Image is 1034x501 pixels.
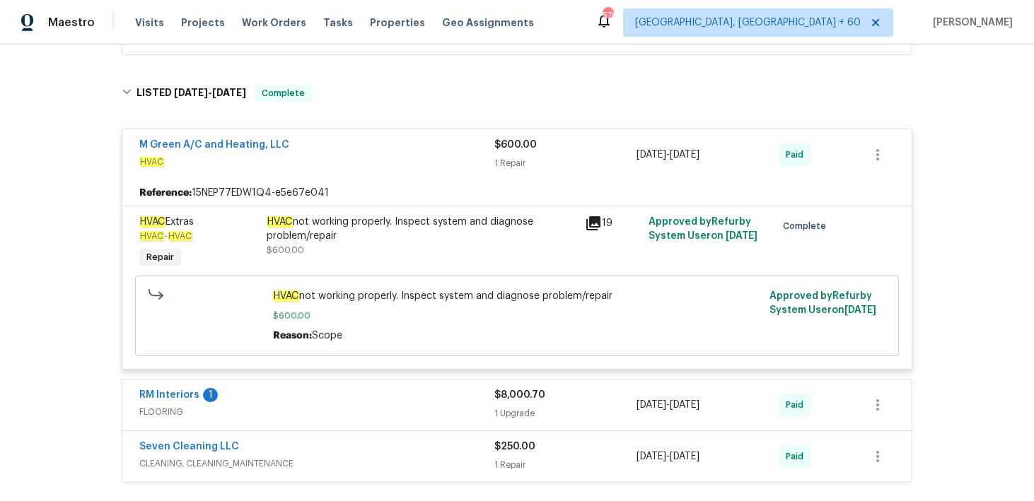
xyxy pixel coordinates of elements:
span: Geo Assignments [442,16,534,30]
span: [DATE] [670,150,699,160]
span: [DATE] [726,231,757,241]
a: M Green A/C and Heating, LLC [139,140,289,150]
span: Tasks [323,18,353,28]
span: Extras [139,216,194,228]
div: 576 [603,8,612,23]
span: Scope [312,331,342,341]
span: - [174,88,246,98]
span: Repair [141,250,180,264]
em: HVAC [139,231,164,241]
span: $600.00 [273,309,762,323]
span: Paid [786,449,809,464]
span: Properties [370,16,425,30]
span: [DATE] [637,150,666,160]
a: Seven Cleaning LLC [139,442,239,452]
a: RM Interiors [139,390,199,400]
span: [DATE] [637,400,666,410]
div: not working properly. Inspect system and diagnose problem/repair [267,215,576,243]
span: [DATE] [670,452,699,461]
span: Complete [783,219,832,233]
div: 1 Repair [494,458,637,472]
span: Reason: [273,331,312,341]
span: - [637,148,699,162]
div: 15NEP77EDW1Q4-e5e67e041 [122,180,912,206]
span: $250.00 [494,442,535,452]
em: HVAC [139,157,164,167]
em: HVAC [273,290,299,302]
span: $600.00 [267,246,304,254]
div: 19 [585,215,640,232]
span: FLOORING [139,405,494,419]
span: [DATE] [212,88,246,98]
span: $8,000.70 [494,390,545,400]
span: [DATE] [670,400,699,410]
span: $600.00 [494,140,537,150]
span: - [637,398,699,412]
div: 1 [203,388,218,402]
span: Complete [256,86,310,100]
span: not working properly. Inspect system and diagnose problem/repair [273,289,762,303]
span: - [637,449,699,464]
h6: LISTED [136,85,246,102]
span: Approved by Refurby System User on [769,291,876,315]
em: HVAC [168,231,192,241]
span: Paid [786,398,809,412]
span: [DATE] [637,452,666,461]
span: Visits [135,16,164,30]
span: [DATE] [844,305,876,315]
span: [DATE] [174,88,208,98]
em: HVAC [139,216,165,228]
div: 1 Upgrade [494,406,637,420]
span: Work Orders [242,16,306,30]
span: [GEOGRAPHIC_DATA], [GEOGRAPHIC_DATA] + 60 [635,16,861,30]
span: Projects [181,16,225,30]
span: Paid [786,148,809,162]
b: Reference: [139,186,192,200]
em: HVAC [267,216,293,228]
span: Approved by Refurby System User on [649,217,757,241]
span: Maestro [48,16,95,30]
span: - [139,232,192,240]
div: LISTED [DATE]-[DATE]Complete [117,71,917,116]
span: [PERSON_NAME] [927,16,1013,30]
span: CLEANING, CLEANING_MAINTENANCE [139,456,494,471]
div: 1 Repair [494,156,637,170]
